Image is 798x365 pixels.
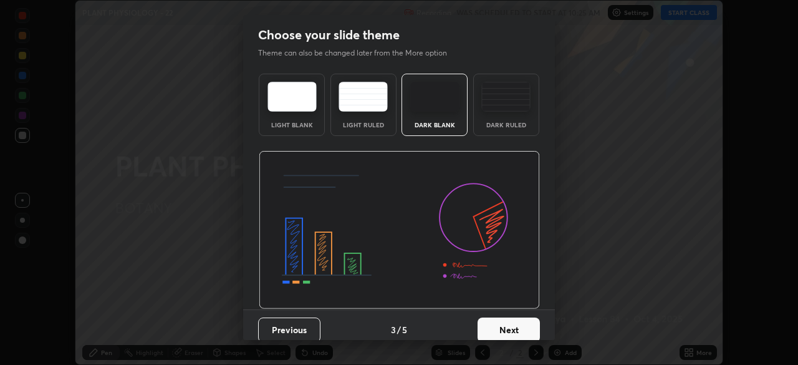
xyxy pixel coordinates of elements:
h4: 5 [402,323,407,336]
h4: / [397,323,401,336]
img: lightTheme.e5ed3b09.svg [267,82,317,112]
img: darkTheme.f0cc69e5.svg [410,82,459,112]
div: Light Ruled [339,122,388,128]
img: darkThemeBanner.d06ce4a2.svg [259,151,540,309]
div: Dark Ruled [481,122,531,128]
img: darkRuledTheme.de295e13.svg [481,82,531,112]
button: Previous [258,318,320,343]
img: lightRuledTheme.5fabf969.svg [339,82,388,112]
h4: 3 [391,323,396,336]
button: Next [478,318,540,343]
div: Light Blank [267,122,317,128]
p: Theme can also be changed later from the More option [258,47,460,59]
div: Dark Blank [410,122,459,128]
h2: Choose your slide theme [258,27,400,43]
